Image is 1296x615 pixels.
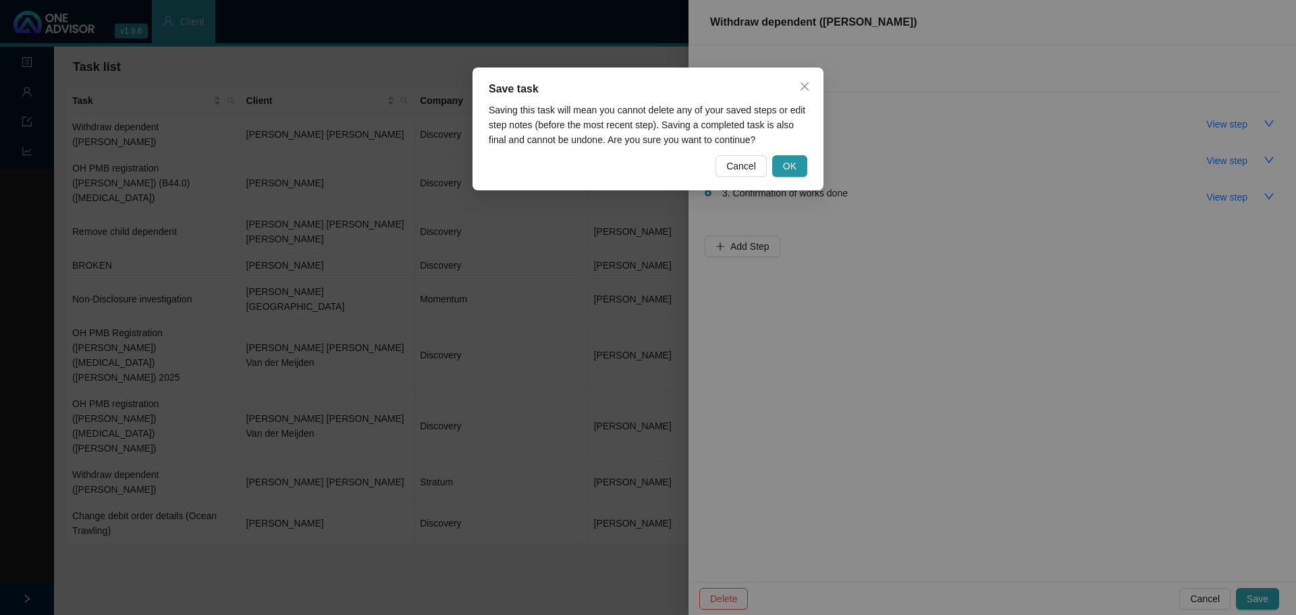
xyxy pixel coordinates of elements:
button: OK [772,155,807,177]
div: Save task [489,81,807,97]
button: Cancel [715,155,767,177]
button: Close [794,76,815,97]
span: close [799,81,810,92]
div: Saving this task will mean you cannot delete any of your saved steps or edit step notes (before t... [489,103,807,147]
span: Cancel [726,159,756,173]
span: OK [783,159,796,173]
